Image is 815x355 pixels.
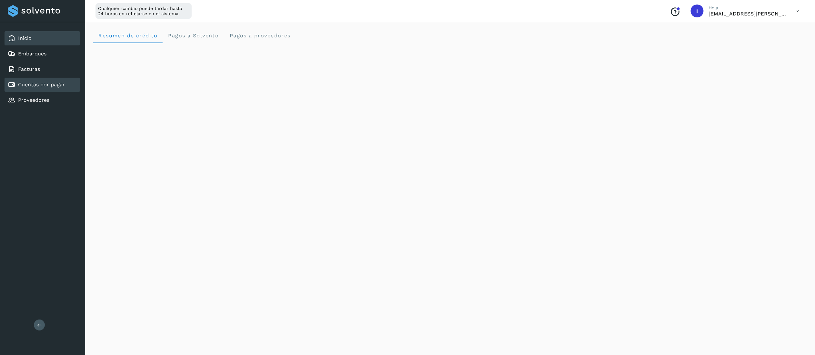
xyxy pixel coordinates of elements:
[98,33,157,39] span: Resumen de crédito
[18,35,32,41] a: Inicio
[168,33,219,39] span: Pagos a Solvento
[18,82,65,88] a: Cuentas por pagar
[18,66,40,72] a: Facturas
[18,51,46,57] a: Embarques
[5,62,80,76] div: Facturas
[18,97,49,103] a: Proveedores
[229,33,291,39] span: Pagos a proveedores
[5,31,80,45] div: Inicio
[709,11,786,17] p: ikm@vink.com.mx
[96,3,192,19] div: Cualquier cambio puede tardar hasta 24 horas en reflejarse en el sistema.
[709,5,786,11] p: Hola,
[5,47,80,61] div: Embarques
[5,78,80,92] div: Cuentas por pagar
[5,93,80,107] div: Proveedores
